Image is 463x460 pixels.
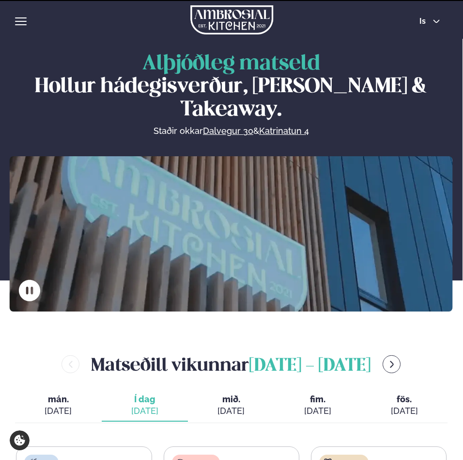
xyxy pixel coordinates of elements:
span: Í dag [109,394,181,405]
h2: Matseðill vikunnar [91,350,371,378]
div: [DATE] [23,405,94,417]
span: fös. [369,394,440,405]
button: mán. [DATE] [15,390,102,422]
button: menu-btn-right [383,355,401,373]
button: fös. [DATE] [361,390,448,422]
img: logo [190,5,273,34]
p: Staðir okkar & [48,125,414,137]
button: mið. [DATE] [188,390,275,422]
span: [DATE] - [DATE] [249,358,371,375]
div: [DATE] [109,405,181,417]
button: is [412,17,448,25]
a: Cookie settings [10,430,30,450]
div: [DATE] [369,405,440,417]
button: fim. [DATE] [275,390,361,422]
button: hamburger [15,16,27,27]
div: [DATE] [196,405,267,417]
span: fim. [282,394,354,405]
div: [DATE] [282,405,354,417]
span: is [419,17,429,25]
a: Dalvegur 30 [203,125,253,137]
button: Í dag [DATE] [102,390,188,422]
h1: Hollur hádegisverður, [PERSON_NAME] & Takeaway. [19,52,443,121]
a: Katrinatun 4 [259,125,309,137]
span: Alþjóðleg matseld [142,54,320,74]
span: mán. [23,394,94,405]
button: menu-btn-left [62,355,79,373]
span: mið. [196,394,267,405]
